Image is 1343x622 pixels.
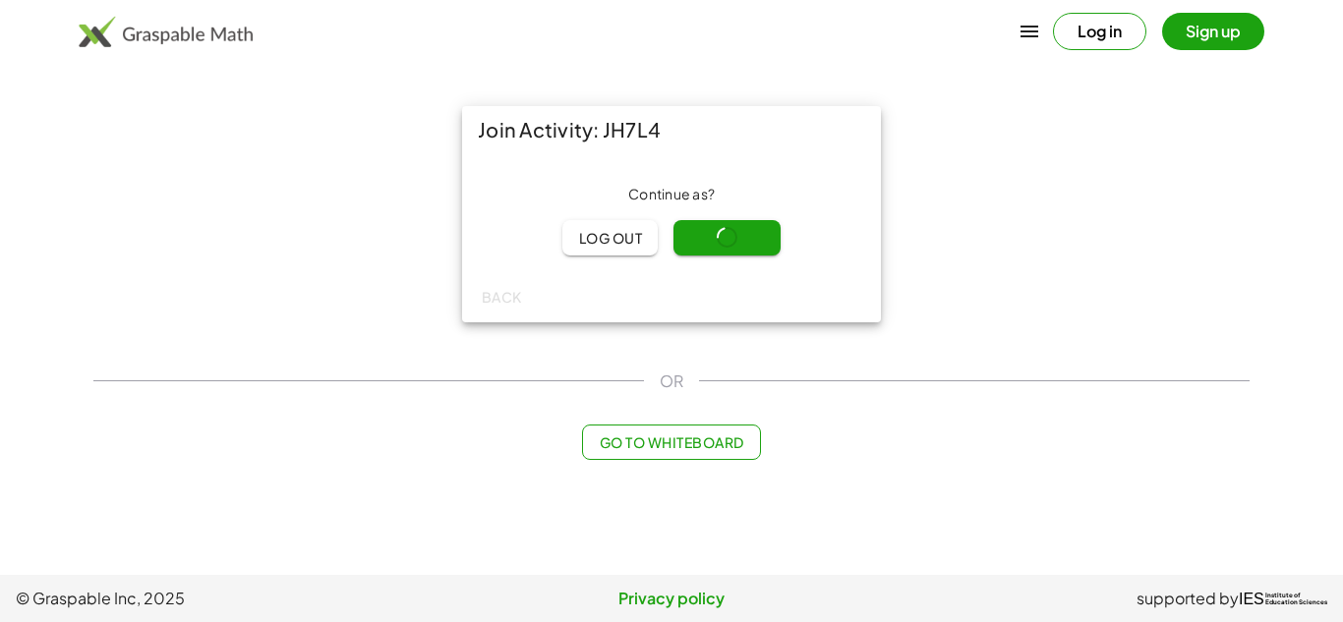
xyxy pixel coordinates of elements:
div: Continue as ? [478,185,865,204]
a: Privacy policy [453,587,891,610]
button: Go to Whiteboard [582,424,760,460]
span: Institute of Education Sciences [1265,593,1327,606]
button: Log in [1053,13,1146,50]
button: Sign up [1162,13,1264,50]
button: Log out [562,220,658,255]
span: Go to Whiteboard [599,433,743,451]
span: Log out [578,229,642,247]
span: © Graspable Inc, 2025 [16,587,453,610]
div: Join Activity: JH7L4 [462,106,881,153]
a: IESInstitute ofEducation Sciences [1239,587,1327,610]
span: supported by [1137,587,1239,610]
span: IES [1239,590,1264,608]
span: OR [660,369,683,393]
